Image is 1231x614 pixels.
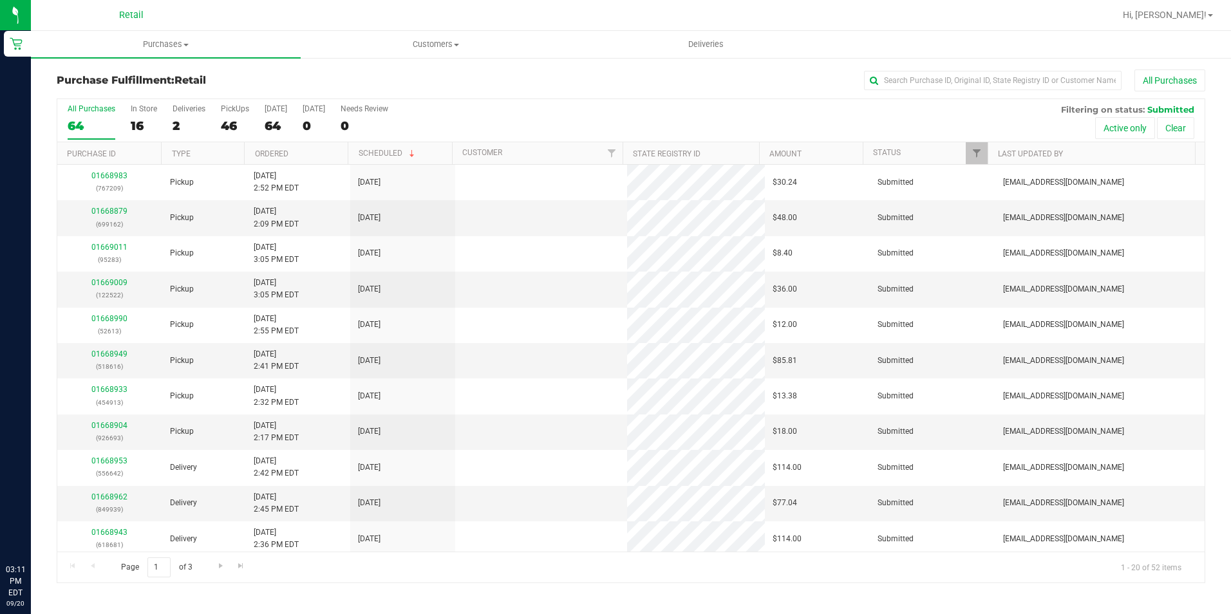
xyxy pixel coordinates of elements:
[131,104,157,113] div: In Store
[1003,390,1124,402] span: [EMAIL_ADDRESS][DOMAIN_NAME]
[254,491,299,516] span: [DATE] 2:45 PM EDT
[303,104,325,113] div: [DATE]
[6,599,25,608] p: 09/20
[301,31,570,58] a: Customers
[170,425,194,438] span: Pickup
[211,557,230,575] a: Go to the next page
[65,360,155,373] p: (518616)
[1003,319,1124,331] span: [EMAIL_ADDRESS][DOMAIN_NAME]
[773,283,797,295] span: $36.00
[91,385,127,394] a: 01668933
[773,247,793,259] span: $8.40
[878,247,914,259] span: Submitted
[359,149,417,158] a: Scheduled
[878,319,914,331] span: Submitted
[91,492,127,501] a: 01668962
[1061,104,1145,115] span: Filtering on status:
[232,557,250,575] a: Go to the last page
[1147,104,1194,115] span: Submitted
[173,104,205,113] div: Deliveries
[358,533,381,545] span: [DATE]
[633,149,700,158] a: State Registry ID
[1003,283,1124,295] span: [EMAIL_ADDRESS][DOMAIN_NAME]
[878,497,914,509] span: Submitted
[10,37,23,50] inline-svg: Retail
[254,205,299,230] span: [DATE] 2:09 PM EDT
[878,533,914,545] span: Submitted
[769,149,802,158] a: Amount
[254,241,299,266] span: [DATE] 3:05 PM EDT
[998,149,1063,158] a: Last Updated By
[174,74,206,86] span: Retail
[31,31,301,58] a: Purchases
[864,71,1122,90] input: Search Purchase ID, Original ID, State Registry ID or Customer Name...
[65,182,155,194] p: (767209)
[1157,117,1194,139] button: Clear
[1003,176,1124,189] span: [EMAIL_ADDRESS][DOMAIN_NAME]
[265,104,287,113] div: [DATE]
[878,176,914,189] span: Submitted
[773,355,797,367] span: $85.81
[878,390,914,402] span: Submitted
[878,461,914,474] span: Submitted
[1003,461,1124,474] span: [EMAIL_ADDRESS][DOMAIN_NAME]
[773,425,797,438] span: $18.00
[68,118,115,133] div: 64
[65,539,155,551] p: (618681)
[65,254,155,266] p: (95283)
[110,557,203,577] span: Page of 3
[1111,557,1192,577] span: 1 - 20 of 52 items
[147,557,171,577] input: 1
[878,212,914,224] span: Submitted
[170,212,194,224] span: Pickup
[773,533,802,545] span: $114.00
[91,421,127,430] a: 01668904
[1003,355,1124,367] span: [EMAIL_ADDRESS][DOMAIN_NAME]
[1134,70,1205,91] button: All Purchases
[773,390,797,402] span: $13.38
[221,118,249,133] div: 46
[773,176,797,189] span: $30.24
[1095,117,1155,139] button: Active only
[358,425,381,438] span: [DATE]
[173,118,205,133] div: 2
[1123,10,1207,20] span: Hi, [PERSON_NAME]!
[65,325,155,337] p: (52613)
[358,319,381,331] span: [DATE]
[254,455,299,479] span: [DATE] 2:42 PM EDT
[358,355,381,367] span: [DATE]
[91,207,127,216] a: 01668879
[254,420,299,444] span: [DATE] 2:17 PM EDT
[170,176,194,189] span: Pickup
[358,461,381,474] span: [DATE]
[358,390,381,402] span: [DATE]
[571,31,841,58] a: Deliveries
[65,218,155,230] p: (699162)
[91,314,127,323] a: 01668990
[170,283,194,295] span: Pickup
[170,319,194,331] span: Pickup
[873,148,901,157] a: Status
[462,148,502,157] a: Customer
[170,533,197,545] span: Delivery
[170,355,194,367] span: Pickup
[773,497,797,509] span: $77.04
[91,278,127,287] a: 01669009
[119,10,144,21] span: Retail
[65,396,155,409] p: (454913)
[131,118,157,133] div: 16
[65,467,155,479] p: (556642)
[31,39,301,50] span: Purchases
[601,142,623,164] a: Filter
[91,171,127,180] a: 01668983
[254,384,299,408] span: [DATE] 2:32 PM EDT
[878,355,914,367] span: Submitted
[773,212,797,224] span: $48.00
[1003,425,1124,438] span: [EMAIL_ADDRESS][DOMAIN_NAME]
[170,497,197,509] span: Delivery
[1003,497,1124,509] span: [EMAIL_ADDRESS][DOMAIN_NAME]
[358,212,381,224] span: [DATE]
[91,528,127,537] a: 01668943
[341,118,388,133] div: 0
[91,349,127,358] a: 01668949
